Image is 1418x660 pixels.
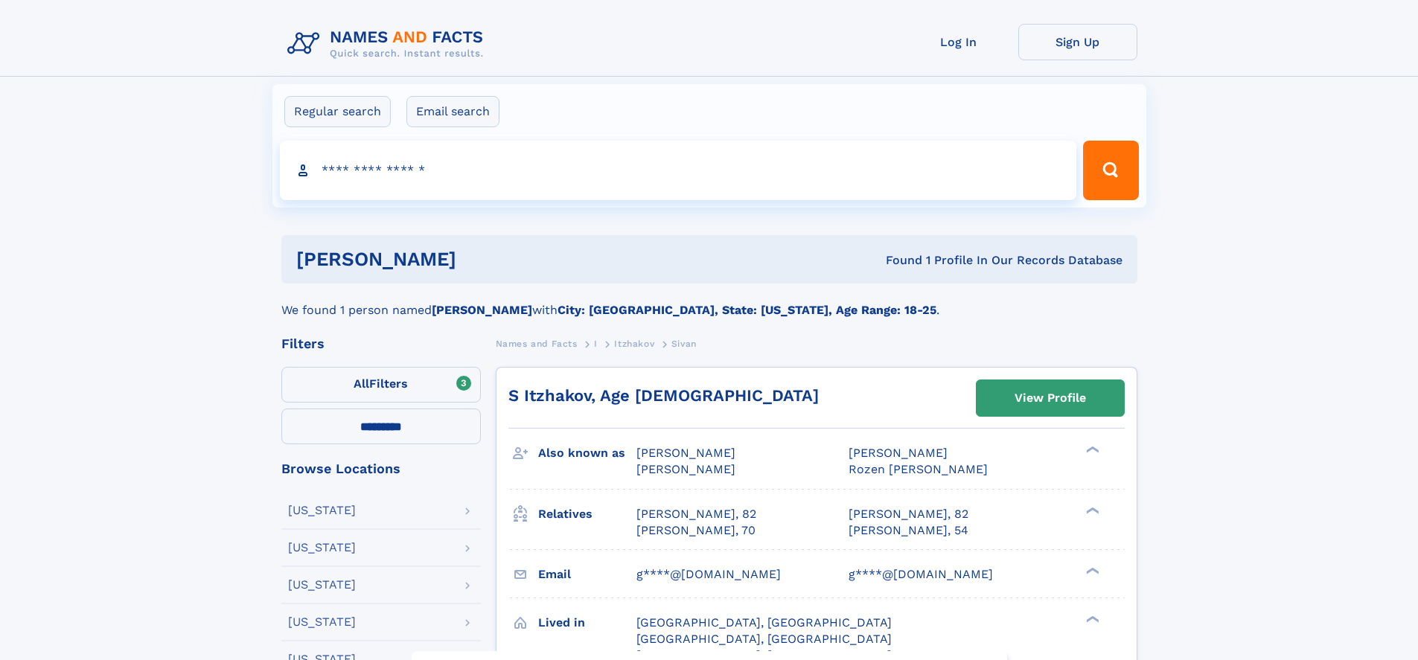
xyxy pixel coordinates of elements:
[1082,505,1100,515] div: ❯
[899,24,1018,60] a: Log In
[406,96,499,127] label: Email search
[288,504,356,516] div: [US_STATE]
[538,562,636,587] h3: Email
[281,283,1137,319] div: We found 1 person named with .
[281,337,481,350] div: Filters
[671,252,1122,269] div: Found 1 Profile In Our Records Database
[1082,566,1100,575] div: ❯
[1018,24,1137,60] a: Sign Up
[977,380,1124,416] a: View Profile
[849,506,968,522] a: [PERSON_NAME], 82
[538,610,636,635] h3: Lived in
[849,522,968,539] a: [PERSON_NAME], 54
[594,334,598,353] a: I
[636,615,892,629] span: [GEOGRAPHIC_DATA], [GEOGRAPHIC_DATA]
[296,250,671,269] h1: [PERSON_NAME]
[636,632,892,646] span: [GEOGRAPHIC_DATA], [GEOGRAPHIC_DATA]
[284,96,391,127] label: Regular search
[636,446,735,460] span: [PERSON_NAME]
[849,462,988,476] span: Rozen [PERSON_NAME]
[1082,614,1100,624] div: ❯
[1082,445,1100,455] div: ❯
[849,446,948,460] span: [PERSON_NAME]
[671,339,697,349] span: Sivan
[288,579,356,591] div: [US_STATE]
[614,339,654,349] span: Itzhakov
[281,367,481,403] label: Filters
[594,339,598,349] span: I
[281,24,496,64] img: Logo Names and Facts
[636,522,756,539] a: [PERSON_NAME], 70
[432,303,532,317] b: [PERSON_NAME]
[636,506,756,522] a: [PERSON_NAME], 82
[496,334,578,353] a: Names and Facts
[1083,141,1138,200] button: Search Button
[508,386,819,405] a: S Itzhakov, Age [DEMOGRAPHIC_DATA]
[1015,381,1086,415] div: View Profile
[280,141,1077,200] input: search input
[636,462,735,476] span: [PERSON_NAME]
[281,462,481,475] div: Browse Locations
[288,542,356,554] div: [US_STATE]
[614,334,654,353] a: Itzhakov
[354,377,369,391] span: All
[288,616,356,628] div: [US_STATE]
[558,303,936,317] b: City: [GEOGRAPHIC_DATA], State: [US_STATE], Age Range: 18-25
[538,502,636,527] h3: Relatives
[538,440,636,466] h3: Also known as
